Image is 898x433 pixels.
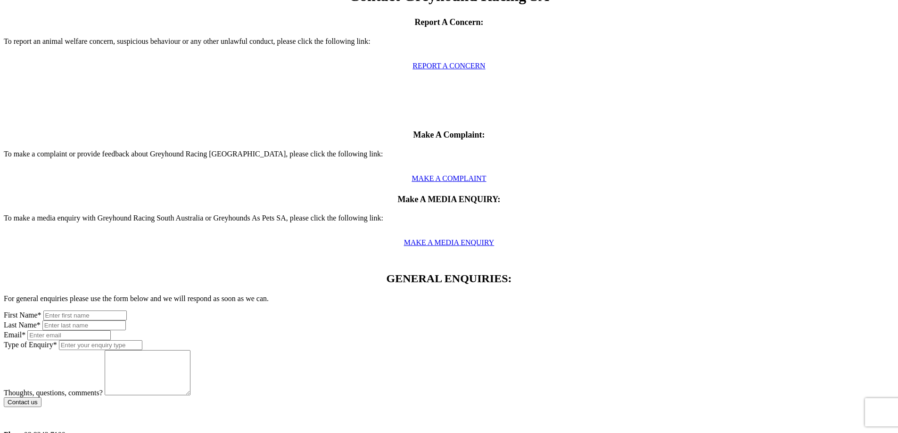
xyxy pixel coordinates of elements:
p: To make a complaint or provide feedback about Greyhound Racing [GEOGRAPHIC_DATA], please click th... [4,150,894,167]
label: Last Name [4,321,41,329]
p: To report an animal welfare concern, suspicious behaviour or any other unlawful conduct, please c... [4,37,894,54]
label: Thoughts, questions, comments? [4,389,103,397]
a: MAKE A MEDIA ENQUIRY [404,238,494,246]
span: Make A Complaint: [413,130,485,139]
span: GENERAL ENQUIRIES: [386,272,511,285]
span: Make A MEDIA ENQUIRY: [397,195,500,204]
input: Enter email [27,330,111,340]
label: Type of Enquiry [4,341,57,349]
label: First Name [4,311,41,319]
p: For general enquiries please use the form below and we will respond as soon as we can. [4,294,894,303]
label: Email [4,331,27,339]
input: Enter first name [43,310,127,320]
span: Report A Concern: [415,17,484,27]
input: Enter your enquiry type [59,340,142,350]
input: Enter last name [42,320,126,330]
a: MAKE A COMPLAINT [412,174,486,182]
a: REPORT A CONCERN [412,62,485,70]
p: To make a media enquiry with Greyhound Racing South Australia or Greyhounds As Pets SA, please cl... [4,214,894,231]
input: Contact us [4,397,41,407]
